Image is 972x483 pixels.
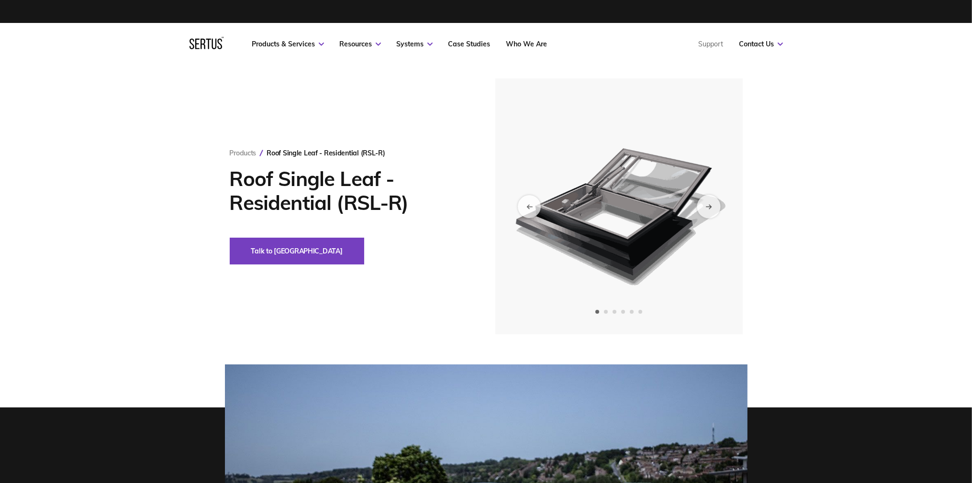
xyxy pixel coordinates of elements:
[697,195,720,218] div: Next slide
[340,40,381,48] a: Resources
[252,40,324,48] a: Products & Services
[230,149,257,157] a: Products
[739,40,783,48] a: Contact Us
[621,310,625,314] span: Go to slide 4
[397,40,433,48] a: Systems
[506,40,547,48] a: Who We Are
[613,310,616,314] span: Go to slide 3
[230,167,467,215] h1: Roof Single Leaf - Residential (RSL-R)
[448,40,491,48] a: Case Studies
[638,310,642,314] span: Go to slide 6
[699,40,724,48] a: Support
[630,310,634,314] span: Go to slide 5
[518,195,541,218] div: Previous slide
[604,310,608,314] span: Go to slide 2
[230,238,364,264] button: Talk to [GEOGRAPHIC_DATA]
[800,372,972,483] iframe: Chat Widget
